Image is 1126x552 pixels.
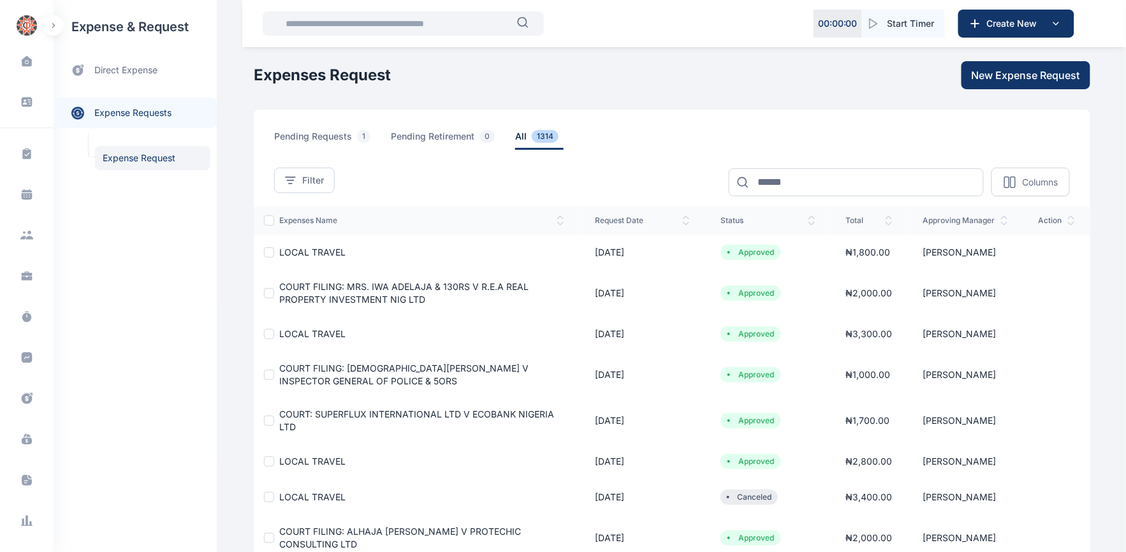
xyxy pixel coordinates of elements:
[279,215,564,226] span: expenses Name
[95,146,210,170] a: Expense Request
[846,532,893,543] span: ₦ 2,000.00
[908,479,1023,515] td: [PERSON_NAME]
[846,415,890,426] span: ₦ 1,700.00
[726,533,776,543] li: Approved
[279,456,346,467] a: LOCAL TRAVEL
[580,352,705,398] td: [DATE]
[726,370,776,380] li: Approved
[274,130,376,150] span: pending requests
[726,288,776,298] li: Approved
[94,64,157,77] span: direct expense
[908,352,1023,398] td: [PERSON_NAME]
[279,491,346,502] a: LOCAL TRAVEL
[479,130,495,143] span: 0
[908,444,1023,479] td: [PERSON_NAME]
[720,215,815,226] span: status
[923,215,1008,226] span: approving manager
[515,130,579,150] a: all1314
[54,54,217,87] a: direct expense
[302,174,324,187] span: Filter
[846,287,893,298] span: ₦ 2,000.00
[961,61,1090,89] button: New Expense Request
[726,456,776,467] li: Approved
[818,17,858,30] p: 00 : 00 : 00
[982,17,1048,30] span: Create New
[972,68,1080,83] span: New Expense Request
[532,130,559,143] span: 1314
[254,65,391,85] h1: Expenses Request
[580,270,705,316] td: [DATE]
[1039,215,1075,226] span: action
[958,10,1074,38] button: Create New
[846,369,891,380] span: ₦ 1,000.00
[391,130,515,150] a: pending retirement0
[726,416,776,426] li: Approved
[1022,176,1058,189] p: Columns
[846,456,893,467] span: ₦ 2,800.00
[991,168,1070,196] button: Columns
[908,316,1023,352] td: [PERSON_NAME]
[279,281,529,305] a: COURT FILING: MRS. IWA ADELAJA & 130RS V R.E.A REAL PROPERTY INVESTMENT NIG LTD
[862,10,945,38] button: Start Timer
[515,130,564,150] span: all
[908,398,1023,444] td: [PERSON_NAME]
[908,235,1023,270] td: [PERSON_NAME]
[908,270,1023,316] td: [PERSON_NAME]
[846,328,893,339] span: ₦ 3,300.00
[595,215,690,226] span: request date
[391,130,500,150] span: pending retirement
[279,247,346,258] a: LOCAL TRAVEL
[279,409,554,432] a: COURT: SUPERFLUX INTERNATIONAL LTD V ECOBANK NIGERIA LTD
[279,526,521,549] a: COURT FILING: ALHAJA [PERSON_NAME] V PROTECHIC CONSULTING LTD
[580,398,705,444] td: [DATE]
[726,247,776,258] li: Approved
[580,235,705,270] td: [DATE]
[888,17,935,30] span: Start Timer
[279,328,346,339] a: LOCAL TRAVEL
[274,130,391,150] a: pending requests1
[274,168,335,193] button: Filter
[54,98,217,128] a: expense requests
[726,492,773,502] li: Canceled
[580,444,705,479] td: [DATE]
[279,363,529,386] a: COURT FILING: [DEMOGRAPHIC_DATA][PERSON_NAME] V INSPECTOR GENERAL OF POLICE & 5ORS
[846,247,891,258] span: ₦ 1,800.00
[846,491,893,502] span: ₦ 3,400.00
[846,215,893,226] span: total
[580,479,705,515] td: [DATE]
[726,329,776,339] li: Approved
[54,87,217,128] div: expense requests
[580,316,705,352] td: [DATE]
[357,130,370,143] span: 1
